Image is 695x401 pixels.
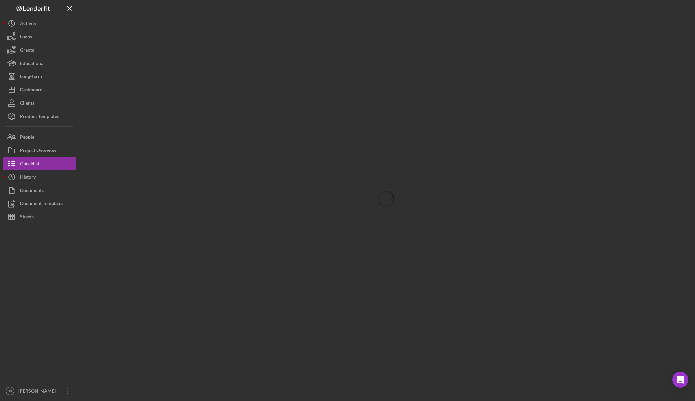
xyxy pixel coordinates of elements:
[3,210,76,223] button: Sheets
[3,184,76,197] button: Documents
[20,210,34,225] div: Sheets
[20,57,45,71] div: Educational
[3,17,76,30] button: Activity
[20,70,42,85] div: Long-Term
[20,17,36,32] div: Activity
[3,170,76,184] button: History
[3,384,76,398] button: NG[PERSON_NAME]
[20,197,63,212] div: Document Templates
[20,30,32,45] div: Loans
[20,110,59,125] div: Product Templates
[8,389,12,393] text: NG
[3,144,76,157] button: Project Overview
[3,70,76,83] button: Long-Term
[3,57,76,70] button: Educational
[20,83,43,98] div: Dashboard
[20,184,44,199] div: Documents
[17,384,60,399] div: [PERSON_NAME]
[3,83,76,96] button: Dashboard
[20,96,34,111] div: Clients
[3,197,76,210] button: Document Templates
[20,43,34,58] div: Grants
[20,170,36,185] div: History
[3,43,76,57] button: Grants
[20,130,34,145] div: People
[20,144,56,159] div: Project Overview
[3,30,76,43] button: Loans
[3,110,76,123] button: Product Templates
[3,157,76,170] button: Checklist
[3,96,76,110] button: Clients
[672,372,688,388] div: Open Intercom Messenger
[3,130,76,144] button: People
[20,157,39,172] div: Checklist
